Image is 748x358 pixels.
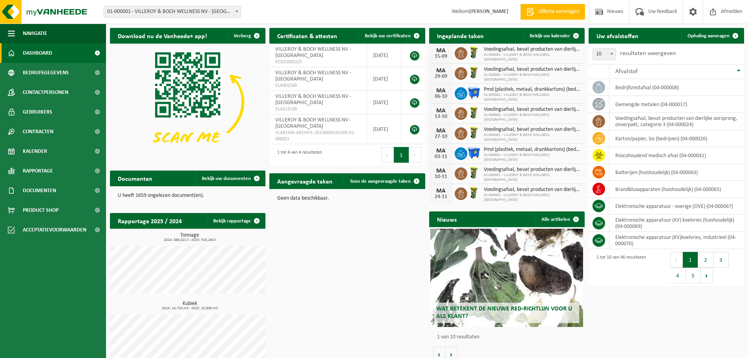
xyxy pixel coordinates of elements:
[670,268,686,283] button: 4
[381,147,394,163] button: Previous
[23,200,59,220] span: Product Shop
[275,46,351,59] span: VILLEROY & BOCH WELLNESS NV - [GEOGRAPHIC_DATA]
[484,193,581,202] span: 01-000001 - VILLEROY & BOCH WELLNESS [GEOGRAPHIC_DATA]
[433,88,449,94] div: MA
[110,171,160,186] h2: Documenten
[114,238,265,242] span: 2024: 486,021 t - 2025: 316,264 t
[114,301,265,310] h3: Kubiek
[23,102,52,122] span: Gebruikers
[484,127,581,133] span: Voedingsafval, bevat producten van dierlijke oorsprong, onverpakt, categorie 3
[609,79,744,96] td: bedrijfsrestafval (04-000008)
[104,6,241,17] span: 01-000001 - VILLEROY & BOCH WELLNESS NV - ROESELARE
[23,43,52,63] span: Dashboard
[484,106,581,113] span: Voedingsafval, bevat producten van dierlijke oorsprong, onverpakt, categorie 3
[467,46,481,59] img: WB-0060-HPE-GN-50
[433,114,449,119] div: 13-10
[467,66,481,79] img: WB-0060-HPE-GN-50
[484,46,581,53] span: Voedingsafval, bevat producten van dierlijke oorsprong, onverpakt, categorie 3
[593,251,646,284] div: 1 tot 10 van 46 resultaten
[114,307,265,310] span: 2024: 14,720 m3 - 2025: 10,800 m3
[367,44,402,67] td: [DATE]
[713,252,729,268] button: 3
[394,147,409,163] button: 1
[701,268,713,283] button: Next
[275,106,361,112] span: VLA613139
[202,176,251,181] span: Bekijk uw documenten
[433,174,449,180] div: 10-11
[433,48,449,54] div: MA
[688,33,730,39] span: Ophaling aanvragen
[467,126,481,140] img: WB-0060-HPE-GN-50
[269,173,340,189] h2: Aangevraagde taken
[433,148,449,154] div: MA
[593,49,616,60] span: 10
[484,147,581,153] span: Pmd (plastiek, metaal, drankkartons) (bedrijven)
[433,108,449,114] div: MA
[437,334,581,340] p: 1 van 10 resultaten
[409,147,421,163] button: Next
[277,196,417,201] p: Geen data beschikbaar.
[104,6,241,18] span: 01-000001 - VILLEROY & BOCH WELLNESS NV - ROESELARE
[433,134,449,140] div: 27-10
[615,68,638,75] span: Afvalstof
[609,164,744,181] td: batterijen (huishoudelijk) (04-000063)
[275,130,361,142] span: VLAREMA-ARCHIVE-20130604161509-01-000001
[23,122,53,141] span: Contracten
[118,193,258,198] p: U heeft 1659 ongelezen document(en).
[227,28,265,44] button: Verberg
[234,33,251,39] span: Verberg
[467,166,481,180] img: WB-0060-HPE-GN-50
[23,141,47,161] span: Kalender
[609,147,744,164] td: risicohoudend medisch afval (04-000041)
[469,9,508,15] strong: [PERSON_NAME]
[686,268,701,283] button: 5
[484,53,581,62] span: 01-000001 - VILLEROY & BOCH WELLNESS [GEOGRAPHIC_DATA]
[275,117,351,129] span: VILLEROY & BOCH WELLNESS NV - [GEOGRAPHIC_DATA]
[609,181,744,198] td: brandblusapparaten (huishoudelijk) (04-000065)
[467,106,481,119] img: WB-0060-HPE-GN-50
[429,28,492,43] h2: Ingeplande taken
[536,8,581,16] span: Offerte aanvragen
[196,171,265,186] a: Bekijk uw documenten
[367,67,402,91] td: [DATE]
[609,96,744,113] td: gemengde metalen (04-000017)
[520,4,585,20] a: Offerte aanvragen
[433,68,449,74] div: MA
[269,28,345,43] h2: Certificaten & attesten
[367,91,402,114] td: [DATE]
[609,215,744,232] td: elektronische apparatuur (KV) koelvries (huishoudelijk) (04-000069)
[350,179,411,184] span: Toon de aangevraagde taken
[430,229,583,327] a: Wat betekent de nieuwe RED-richtlijn voor u als klant?
[609,113,744,130] td: voedingsafval, bevat producten van dierlijke oorsprong, onverpakt, categorie 3 (04-000024)
[484,93,581,102] span: 01-000001 - VILLEROY & BOCH WELLNESS [GEOGRAPHIC_DATA]
[429,211,465,227] h2: Nieuws
[23,181,56,200] span: Documenten
[698,252,713,268] button: 2
[683,252,698,268] button: 1
[433,74,449,79] div: 29-09
[358,28,424,44] a: Bekijk uw certificaten
[609,130,744,147] td: karton/papier, los (bedrijven) (04-000026)
[436,306,572,319] span: Wat betekent de nieuwe RED-richtlijn voor u als klant?
[207,213,265,229] a: Bekijk rapportage
[593,48,616,60] span: 10
[110,44,265,160] img: Download de VHEPlus App
[467,146,481,160] img: WB-1100-HPE-BE-01
[620,50,676,57] label: resultaten weergeven
[589,28,646,43] h2: Uw afvalstoffen
[484,86,581,93] span: Pmd (plastiek, metaal, drankkartons) (bedrijven)
[467,86,481,99] img: WB-1100-HPE-BE-01
[433,54,449,59] div: 15-09
[275,59,361,65] span: RED25003225
[433,154,449,160] div: 03-11
[275,83,361,89] span: VLA902589
[23,63,69,83] span: Bedrijfsgegevens
[433,94,449,99] div: 06-10
[484,133,581,142] span: 01-000001 - VILLEROY & BOCH WELLNESS [GEOGRAPHIC_DATA]
[433,188,449,194] div: MA
[523,28,584,44] a: Bekijk uw kalender
[23,24,47,43] span: Navigatie
[484,113,581,122] span: 01-000001 - VILLEROY & BOCH WELLNESS [GEOGRAPHIC_DATA]
[530,33,570,39] span: Bekijk uw kalender
[484,73,581,82] span: 01-000001 - VILLEROY & BOCH WELLNESS [GEOGRAPHIC_DATA]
